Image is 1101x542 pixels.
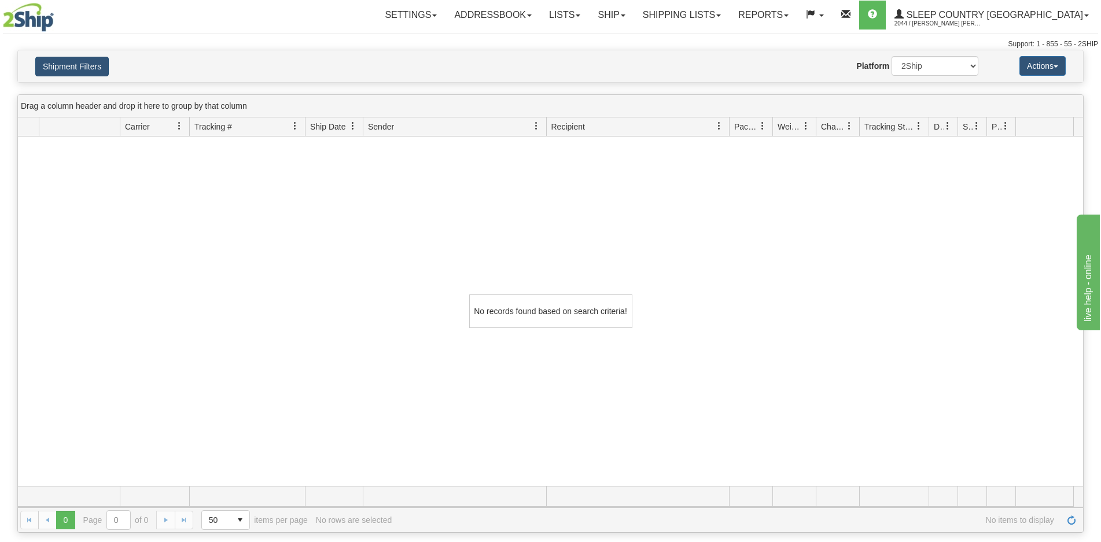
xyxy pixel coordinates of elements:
div: live help - online [9,7,107,21]
span: Sleep Country [GEOGRAPHIC_DATA] [904,10,1083,20]
span: Tracking Status [864,121,915,132]
div: Support: 1 - 855 - 55 - 2SHIP [3,39,1098,49]
span: Packages [734,121,758,132]
div: No records found based on search criteria! [469,294,632,328]
iframe: chat widget [1074,212,1100,330]
a: Recipient filter column settings [709,116,729,136]
span: Shipment Issues [963,121,973,132]
span: No items to display [400,515,1054,525]
span: Page 0 [56,511,75,529]
a: Sender filter column settings [526,116,546,136]
a: Tracking # filter column settings [285,116,305,136]
span: Page sizes drop down [201,510,250,530]
div: No rows are selected [316,515,392,525]
span: select [231,511,249,529]
span: Pickup Status [992,121,1001,132]
span: items per page [201,510,308,530]
a: Ship [589,1,634,30]
a: Carrier filter column settings [170,116,189,136]
span: Sender [368,121,394,132]
span: Recipient [551,121,585,132]
span: Charge [821,121,845,132]
a: Pickup Status filter column settings [996,116,1015,136]
span: 50 [209,514,224,526]
a: Charge filter column settings [839,116,859,136]
a: Ship Date filter column settings [343,116,363,136]
img: logo2044.jpg [3,3,54,32]
span: Page of 0 [83,510,149,530]
a: Weight filter column settings [796,116,816,136]
a: Packages filter column settings [753,116,772,136]
label: Platform [856,60,889,72]
a: Shipping lists [634,1,730,30]
button: Actions [1019,56,1066,76]
span: 2044 / [PERSON_NAME] [PERSON_NAME] [894,18,981,30]
span: Ship Date [310,121,345,132]
button: Shipment Filters [35,57,109,76]
span: Carrier [125,121,150,132]
a: Sleep Country [GEOGRAPHIC_DATA] 2044 / [PERSON_NAME] [PERSON_NAME] [886,1,1098,30]
div: grid grouping header [18,95,1083,117]
a: Refresh [1062,511,1081,529]
a: Shipment Issues filter column settings [967,116,986,136]
span: Delivery Status [934,121,944,132]
a: Addressbook [445,1,540,30]
a: Settings [376,1,445,30]
a: Delivery Status filter column settings [938,116,958,136]
a: Lists [540,1,589,30]
span: Tracking # [194,121,232,132]
a: Tracking Status filter column settings [909,116,929,136]
a: Reports [730,1,797,30]
span: Weight [778,121,802,132]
